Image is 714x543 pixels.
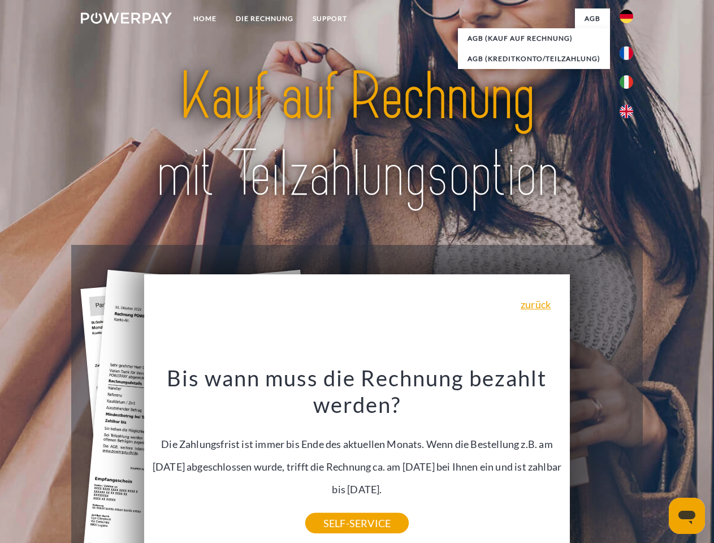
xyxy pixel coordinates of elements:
[184,8,226,29] a: Home
[521,299,551,309] a: zurück
[620,10,633,23] img: de
[669,498,705,534] iframe: Schaltfläche zum Öffnen des Messaging-Fensters
[620,75,633,89] img: it
[575,8,610,29] a: agb
[226,8,303,29] a: DIE RECHNUNG
[303,8,357,29] a: SUPPORT
[151,364,564,419] h3: Bis wann muss die Rechnung bezahlt werden?
[108,54,606,217] img: title-powerpay_de.svg
[305,513,409,533] a: SELF-SERVICE
[81,12,172,24] img: logo-powerpay-white.svg
[620,105,633,118] img: en
[151,364,564,523] div: Die Zahlungsfrist ist immer bis Ende des aktuellen Monats. Wenn die Bestellung z.B. am [DATE] abg...
[458,49,610,69] a: AGB (Kreditkonto/Teilzahlung)
[620,46,633,60] img: fr
[458,28,610,49] a: AGB (Kauf auf Rechnung)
